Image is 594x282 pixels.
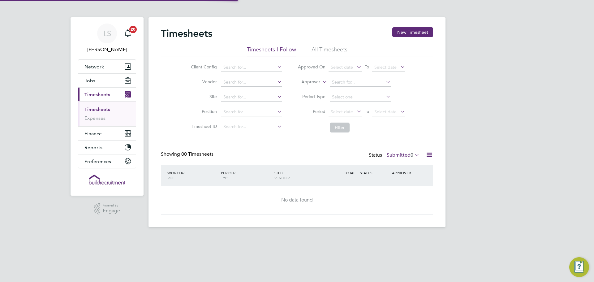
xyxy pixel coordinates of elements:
span: / [183,170,184,175]
div: PERIOD [219,167,273,183]
img: buildrec-logo-retina.png [89,175,125,184]
button: Reports [78,141,136,154]
input: Search for... [221,78,282,87]
span: To [363,107,371,115]
span: 00 Timesheets [181,151,213,157]
label: Submitted [387,152,420,158]
button: Timesheets [78,88,136,101]
span: Reports [84,145,102,150]
button: Filter [330,123,350,132]
span: / [234,170,235,175]
button: Jobs [78,74,136,87]
input: Search for... [330,78,391,87]
label: Client Config [189,64,217,70]
input: Search for... [221,123,282,131]
input: Search for... [221,93,282,102]
div: Status [369,151,421,160]
span: LS [103,29,111,37]
input: Search for... [221,63,282,72]
div: Timesheets [78,101,136,126]
div: STATUS [358,167,390,178]
label: Position [189,109,217,114]
input: Select one [330,93,391,102]
span: Select date [331,109,353,115]
span: Select date [374,109,397,115]
button: Network [78,60,136,73]
li: Timesheets I Follow [247,46,296,57]
label: Period [298,109,325,114]
span: Jobs [84,78,95,84]
span: ROLE [167,175,177,180]
label: Approved On [298,64,325,70]
label: Timesheet ID [189,124,217,129]
a: Timesheets [84,106,110,112]
span: Engage [103,208,120,214]
span: Preferences [84,158,111,164]
button: Finance [78,127,136,140]
span: TOTAL [344,170,355,175]
div: WORKER [166,167,219,183]
span: / [282,170,283,175]
a: Powered byEngage [94,203,120,215]
span: Powered by [103,203,120,208]
a: 20 [122,24,134,43]
h2: Timesheets [161,27,212,40]
span: VENDOR [274,175,290,180]
span: Select date [331,64,353,70]
span: Select date [374,64,397,70]
span: 0 [411,152,413,158]
label: Site [189,94,217,99]
span: Timesheets [84,92,110,98]
button: Engage Resource Center [569,257,589,277]
a: Expenses [84,115,105,121]
a: LS[PERSON_NAME] [78,24,136,53]
span: To [363,63,371,71]
label: Approver [292,79,320,85]
span: TYPE [221,175,230,180]
nav: Main navigation [71,17,144,196]
div: APPROVER [390,167,423,178]
li: All Timesheets [312,46,347,57]
input: Search for... [221,108,282,116]
span: Network [84,64,104,70]
span: Leah Seber [78,46,136,53]
div: SITE [273,167,326,183]
label: Vendor [189,79,217,85]
a: Go to home page [78,175,136,184]
span: 20 [129,26,137,33]
button: Preferences [78,154,136,168]
div: Showing [161,151,215,158]
label: Period Type [298,94,325,99]
button: New Timesheet [392,27,433,37]
span: Finance [84,131,102,137]
div: No data found [167,197,427,203]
